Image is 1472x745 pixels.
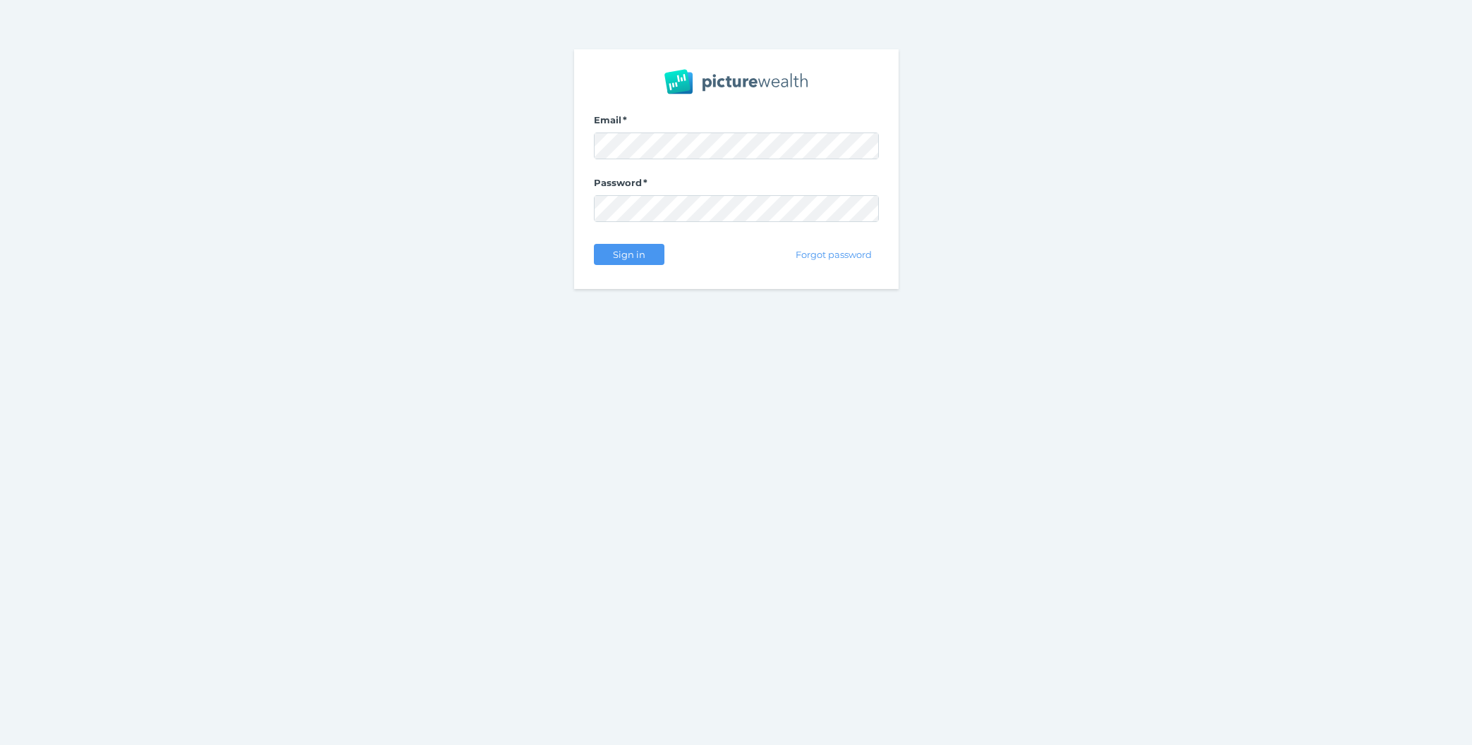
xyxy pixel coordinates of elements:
label: Email [594,114,879,133]
button: Sign in [594,244,664,265]
span: Sign in [607,249,651,260]
label: Password [594,177,879,195]
button: Forgot password [789,244,878,265]
span: Forgot password [789,249,877,260]
img: PW [664,69,808,94]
